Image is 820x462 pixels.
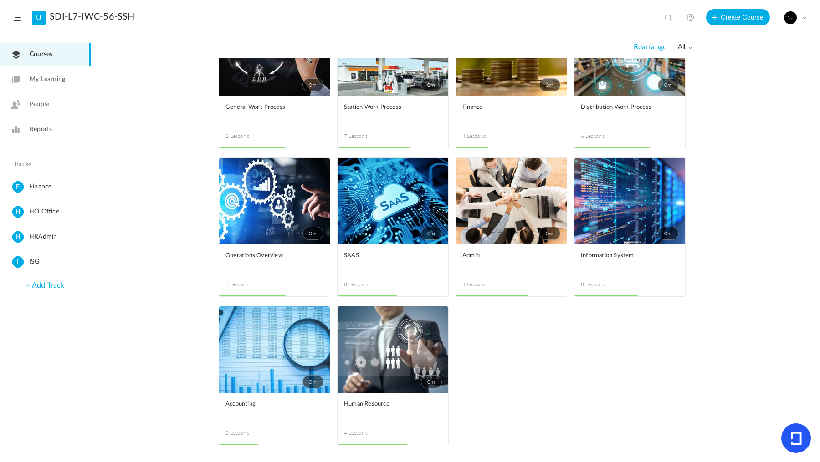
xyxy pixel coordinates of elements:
span: General Work Process [225,102,310,112]
span: 0m [539,78,560,91]
a: U [32,11,46,25]
span: 7 Lessons [344,132,393,140]
a: Station Work Process [344,102,442,123]
span: HRAdmin [29,231,87,243]
span: 0m [421,78,442,91]
span: 4 Lessons [344,429,393,437]
a: 0m [219,306,330,393]
span: 4 Lessons [462,132,512,140]
span: Courses [30,50,52,59]
a: Accounting [225,399,323,420]
span: 0m [539,227,560,240]
span: all [678,43,692,51]
span: 4 Lessons [462,280,512,289]
span: 0m [421,227,442,240]
span: Rearrange [634,43,666,51]
a: Finance [462,102,560,123]
cite: F [12,181,24,193]
cite: H [12,231,24,244]
span: Information System [581,251,665,261]
span: HO Office [29,206,87,218]
cite: H [12,206,24,218]
span: 0m [302,375,323,388]
a: Information System [581,251,679,271]
a: + Add Track [26,282,64,289]
a: SDI-L7-IWC-56-SSH [50,11,134,22]
span: 8 Lessons [581,280,630,289]
span: 5 Lessons [225,280,275,289]
span: My Learning [30,75,65,84]
a: 0m [338,306,448,393]
span: Station Work Process [344,102,428,112]
span: People [30,100,49,109]
a: General Work Process [225,102,323,123]
a: 0m [456,158,567,244]
span: SAAS [344,251,428,261]
span: 0m [421,375,442,388]
button: Create Course [706,9,770,25]
span: Distribution Work Process [581,102,665,112]
span: Reports [30,125,52,134]
span: 0m [302,78,323,91]
a: Admin [462,251,560,271]
span: 0m [302,227,323,240]
span: 0m [658,78,679,91]
span: ISG [29,256,87,268]
span: Finance [462,102,547,112]
a: 0m [574,158,685,244]
span: Accounting [225,399,310,409]
span: 8 Lessons [344,280,393,289]
span: 6 Lessons [581,132,630,140]
h4: Tracks [14,161,75,168]
a: Distribution Work Process [581,102,679,123]
a: 0m [338,158,448,244]
cite: I [12,256,24,269]
span: Operations Overview [225,251,310,261]
img: background.jpg [784,11,797,24]
span: 0m [658,227,679,240]
span: 2 Lessons [225,429,275,437]
span: Human Resource [344,399,428,409]
a: 0m [219,158,330,244]
span: Finance [29,181,87,193]
a: Operations Overview [225,251,323,271]
span: Admin [462,251,547,261]
a: Human Resource [344,399,442,420]
a: SAAS [344,251,442,271]
span: 2 Lessons [225,132,275,140]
